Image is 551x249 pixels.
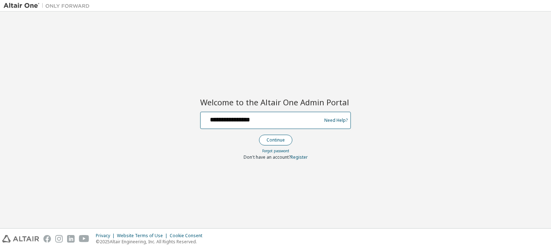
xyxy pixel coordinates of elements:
img: altair_logo.svg [2,235,39,243]
span: Don't have an account? [244,154,291,160]
a: Forgot password [262,148,289,153]
div: Website Terms of Use [117,233,170,239]
img: linkedin.svg [67,235,75,243]
button: Continue [259,135,292,145]
img: Altair One [4,2,93,9]
div: Cookie Consent [170,233,207,239]
img: youtube.svg [79,235,89,243]
p: © 2025 Altair Engineering, Inc. All Rights Reserved. [96,239,207,245]
a: Register [291,154,308,160]
img: instagram.svg [55,235,63,243]
img: facebook.svg [43,235,51,243]
h2: Welcome to the Altair One Admin Portal [200,97,351,107]
div: Privacy [96,233,117,239]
